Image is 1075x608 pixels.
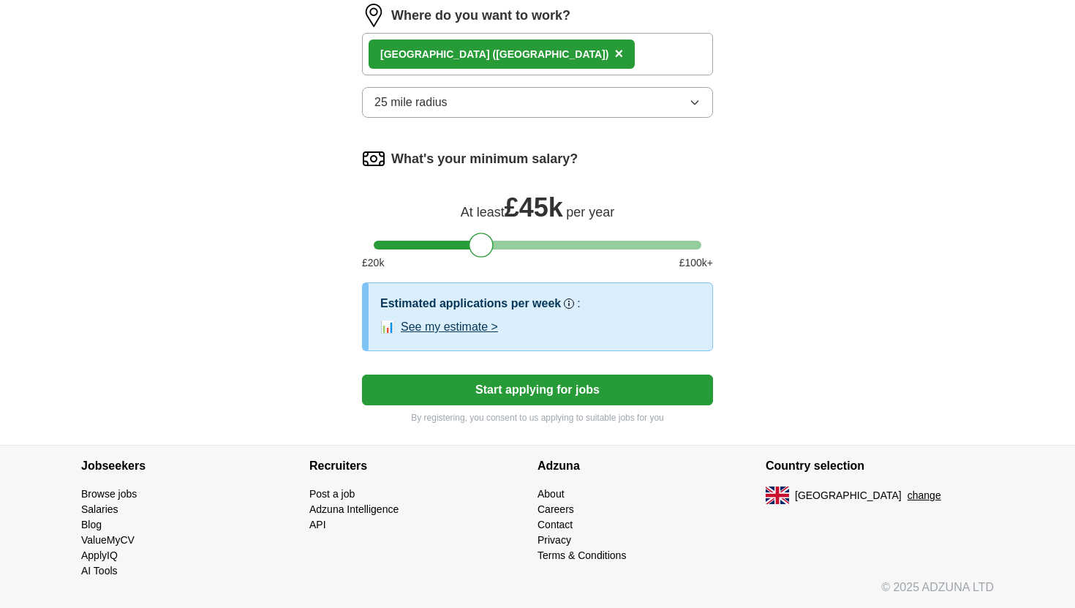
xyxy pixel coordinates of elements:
div: © 2025 ADZUNA LTD [69,579,1006,608]
span: per year [566,205,614,219]
img: salary.png [362,147,385,170]
a: Careers [537,503,574,515]
a: Salaries [81,503,118,515]
strong: [GEOGRAPHIC_DATA] [380,48,490,60]
a: Contact [537,519,573,530]
a: Browse jobs [81,488,137,500]
span: £ 20 k [362,255,384,271]
span: 25 mile radius [374,94,448,111]
button: Start applying for jobs [362,375,713,405]
a: Adzuna Intelligence [309,503,399,515]
p: By registering, you consent to us applying to suitable jobs for you [362,411,713,424]
h3: : [577,295,580,312]
a: About [537,488,565,500]
a: Terms & Conditions [537,549,626,561]
h4: Country selection [766,446,994,487]
button: 25 mile radius [362,87,713,118]
a: Blog [81,519,102,530]
a: ValueMyCV [81,534,135,546]
span: ([GEOGRAPHIC_DATA]) [492,48,608,60]
img: location.png [362,4,385,27]
a: AI Tools [81,565,118,577]
span: [GEOGRAPHIC_DATA] [795,488,902,503]
a: API [309,519,326,530]
img: UK flag [766,487,789,504]
label: What's your minimum salary? [391,149,578,169]
span: At least [461,205,505,219]
span: 📊 [380,318,395,336]
span: × [614,45,623,61]
h3: Estimated applications per week [380,295,561,312]
a: Post a job [309,488,355,500]
button: × [614,43,623,65]
span: £ 45k [505,192,563,222]
a: ApplyIQ [81,549,118,561]
button: See my estimate > [401,318,498,336]
label: Where do you want to work? [391,6,570,26]
a: Privacy [537,534,571,546]
button: change [908,488,941,503]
